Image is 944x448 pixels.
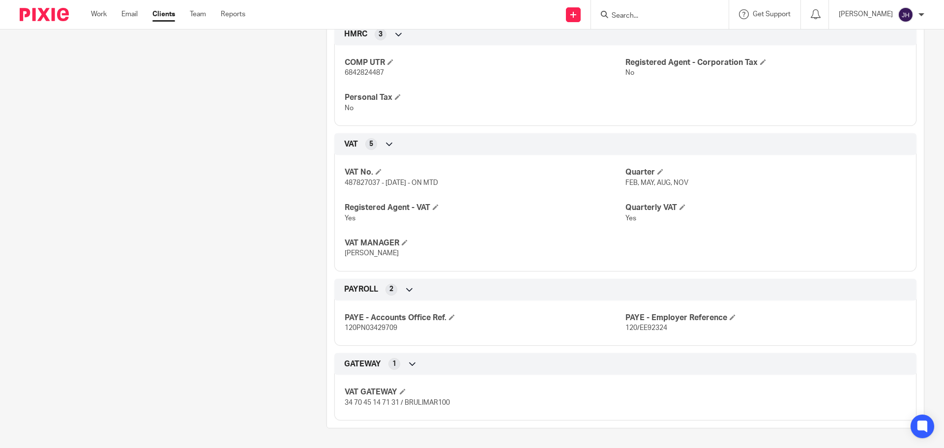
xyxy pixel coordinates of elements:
a: Work [91,9,107,19]
span: 120PN03429709 [345,325,397,331]
h4: Registered Agent - VAT [345,203,625,213]
h4: Quarterly VAT [625,203,906,213]
span: 1 [392,359,396,369]
a: Team [190,9,206,19]
h4: VAT MANAGER [345,238,625,248]
span: 2 [389,284,393,294]
span: 3 [379,30,383,39]
span: No [345,105,354,112]
span: 6842824487 [345,69,384,76]
span: Get Support [753,11,791,18]
h4: COMP UTR [345,58,625,68]
input: Search [611,12,699,21]
span: 34 70 45 14 71 31 / BRULIMAR100 [345,399,450,406]
a: Email [121,9,138,19]
h4: VAT No. [345,167,625,178]
span: HMRC [344,29,367,39]
span: 120/EE92324 [625,325,667,331]
span: GATEWAY [344,359,381,369]
span: 5 [369,139,373,149]
span: No [625,69,634,76]
span: VAT [344,139,358,149]
a: Clients [152,9,175,19]
span: Yes [625,215,636,222]
h4: Quarter [625,167,906,178]
span: 487827037 - [DATE] - ON MTD [345,179,438,186]
span: Yes [345,215,355,222]
span: FEB, MAY, AUG, NOV [625,179,688,186]
h4: VAT GATEWAY [345,387,625,397]
a: Reports [221,9,245,19]
span: PAYROLL [344,284,378,295]
img: svg%3E [898,7,914,23]
h4: Registered Agent - Corporation Tax [625,58,906,68]
h4: PAYE - Employer Reference [625,313,906,323]
h4: Personal Tax [345,92,625,103]
h4: PAYE - Accounts Office Ref. [345,313,625,323]
img: Pixie [20,8,69,21]
span: [PERSON_NAME] [345,250,399,257]
p: [PERSON_NAME] [839,9,893,19]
